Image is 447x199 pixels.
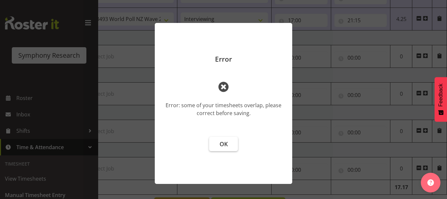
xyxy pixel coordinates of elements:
span: OK [220,140,228,148]
span: Feedback [438,84,444,107]
button: Feedback - Show survey [435,77,447,122]
button: OK [209,137,238,151]
p: Error [161,56,286,63]
div: Error: some of your timesheets overlap, please correct before saving. [165,101,282,117]
img: help-xxl-2.png [427,179,434,186]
